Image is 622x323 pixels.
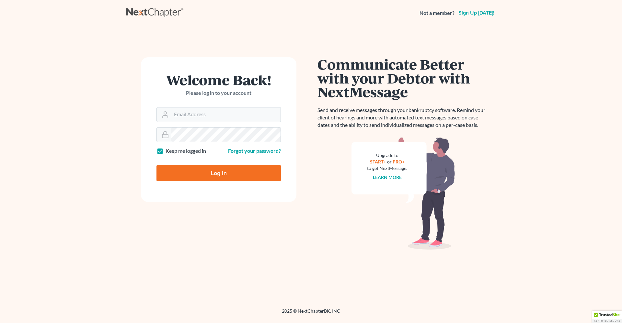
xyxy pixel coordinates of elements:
[126,308,496,319] div: 2025 © NextChapterBK, INC
[387,159,392,164] span: or
[420,9,455,17] strong: Not a member?
[156,89,281,97] p: Please log in to your account
[367,152,407,159] div: Upgrade to
[156,165,281,181] input: Log In
[156,73,281,87] h1: Welcome Back!
[166,147,206,155] label: Keep me logged in
[351,137,455,250] img: nextmessage_bg-59042aed3d76b12b5cd301f8e5b87938c9018125f34e5fa2b7a6b67550977c72.svg
[228,148,281,154] a: Forgot your password?
[393,159,405,164] a: PRO+
[317,57,489,99] h1: Communicate Better with your Debtor with NextMessage
[171,107,281,122] input: Email Address
[370,159,386,164] a: START+
[373,174,402,180] a: Learn more
[317,106,489,129] p: Send and receive messages through your bankruptcy software. Remind your client of hearings and mo...
[367,165,407,172] div: to get NextMessage.
[457,10,496,16] a: Sign up [DATE]!
[592,311,622,323] div: TrustedSite Certified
